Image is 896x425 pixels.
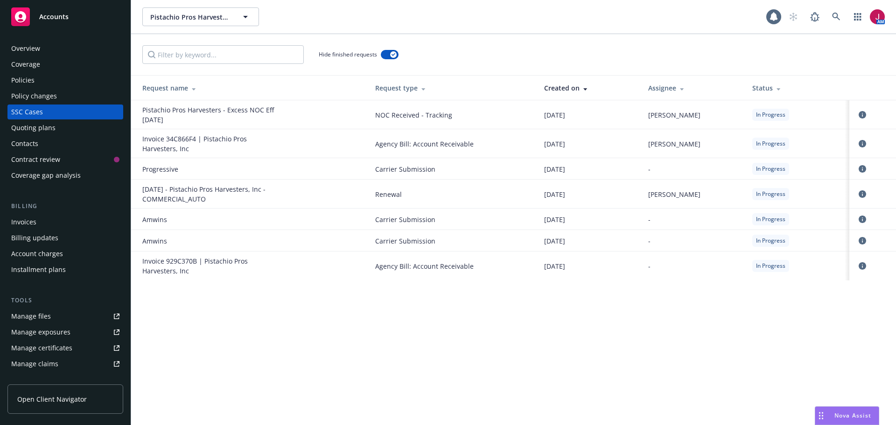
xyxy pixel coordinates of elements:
[7,41,123,56] a: Overview
[857,163,868,174] a: circleInformation
[11,356,58,371] div: Manage claims
[375,164,529,174] span: Carrier Submission
[7,152,123,167] a: Contract review
[7,230,123,245] a: Billing updates
[544,261,565,271] span: [DATE]
[11,73,35,88] div: Policies
[142,105,282,125] div: Pistachio Pros Harvesters - Excess NOC Eff 8/27/2025
[11,89,57,104] div: Policy changes
[11,262,66,277] div: Installment plans
[857,188,868,200] a: circleInformation
[11,230,58,245] div: Billing updates
[648,139,700,149] span: [PERSON_NAME]
[11,309,51,324] div: Manage files
[544,110,565,120] span: [DATE]
[142,215,282,224] div: Amwins
[11,152,60,167] div: Contract review
[544,215,565,224] span: [DATE]
[827,7,846,26] a: Search
[756,215,785,223] span: In Progress
[815,406,879,425] button: Nova Assist
[648,83,737,93] div: Assignee
[544,83,633,93] div: Created on
[870,9,885,24] img: photo
[648,164,737,174] div: -
[11,136,38,151] div: Contacts
[375,110,529,120] span: NOC Received - Tracking
[7,341,123,355] a: Manage certificates
[648,110,700,120] span: [PERSON_NAME]
[11,372,55,387] div: Manage BORs
[756,237,785,245] span: In Progress
[7,73,123,88] a: Policies
[752,83,842,93] div: Status
[142,45,304,64] input: Filter by keyword...
[7,4,123,30] a: Accounts
[815,407,827,425] div: Drag to move
[142,184,282,204] div: 09/15/25 - Pistachio Pros Harvesters, Inc - COMMERCIAL_AUTO
[848,7,867,26] a: Switch app
[375,83,529,93] div: Request type
[7,105,123,119] a: SSC Cases
[756,165,785,173] span: In Progress
[7,168,123,183] a: Coverage gap analysis
[142,236,282,246] div: Amwins
[7,202,123,211] div: Billing
[39,13,69,21] span: Accounts
[11,246,63,261] div: Account charges
[150,12,231,22] span: Pistachio Pros Harvesters, Inc
[857,109,868,120] a: circleInformation
[756,262,785,270] span: In Progress
[11,41,40,56] div: Overview
[7,262,123,277] a: Installment plans
[142,256,282,276] div: Invoice 929C370B | Pistachio Pros Harvesters, Inc
[375,236,529,246] span: Carrier Submission
[7,215,123,230] a: Invoices
[544,189,565,199] span: [DATE]
[319,50,377,58] span: Hide finished requests
[857,260,868,272] a: circleInformation
[7,325,123,340] a: Manage exposures
[756,139,785,148] span: In Progress
[756,111,785,119] span: In Progress
[7,372,123,387] a: Manage BORs
[7,57,123,72] a: Coverage
[544,164,565,174] span: [DATE]
[784,7,803,26] a: Start snowing
[7,356,123,371] a: Manage claims
[142,134,282,153] div: Invoice 34C866F4 | Pistachio Pros Harvesters, Inc
[834,411,871,419] span: Nova Assist
[648,189,700,199] span: [PERSON_NAME]
[375,261,529,271] span: Agency Bill: Account Receivable
[7,296,123,305] div: Tools
[648,236,737,246] div: -
[11,325,70,340] div: Manage exposures
[544,139,565,149] span: [DATE]
[7,246,123,261] a: Account charges
[805,7,824,26] a: Report a Bug
[11,57,40,72] div: Coverage
[375,189,529,199] span: Renewal
[375,215,529,224] span: Carrier Submission
[756,190,785,198] span: In Progress
[648,215,737,224] div: -
[142,83,360,93] div: Request name
[857,138,868,149] a: circleInformation
[142,7,259,26] button: Pistachio Pros Harvesters, Inc
[142,164,282,174] div: Progressive
[11,120,56,135] div: Quoting plans
[375,139,529,149] span: Agency Bill: Account Receivable
[857,235,868,246] a: circleInformation
[11,105,43,119] div: SSC Cases
[17,394,87,404] span: Open Client Navigator
[7,89,123,104] a: Policy changes
[7,136,123,151] a: Contacts
[7,120,123,135] a: Quoting plans
[11,215,36,230] div: Invoices
[544,236,565,246] span: [DATE]
[7,309,123,324] a: Manage files
[857,214,868,225] a: circleInformation
[11,341,72,355] div: Manage certificates
[11,168,81,183] div: Coverage gap analysis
